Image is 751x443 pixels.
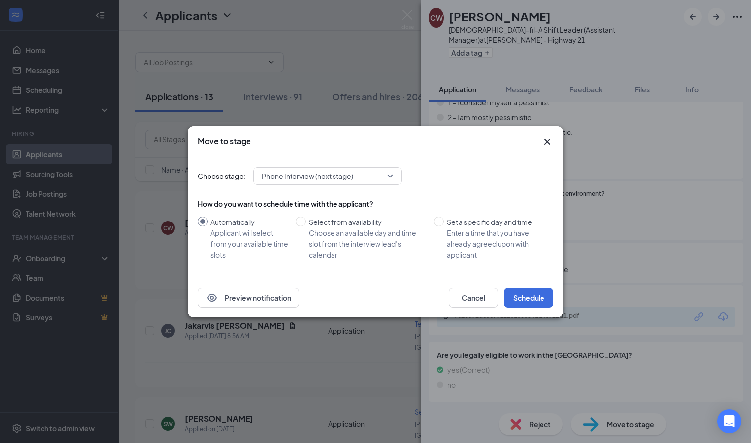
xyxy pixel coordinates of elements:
div: Applicant will select from your available time slots [210,227,288,260]
span: Phone Interview (next stage) [262,169,353,183]
div: Select from availability [309,217,426,227]
div: Open Intercom Messenger [717,409,741,433]
button: Close [542,136,553,148]
button: Cancel [449,288,498,308]
div: How do you want to schedule time with the applicant? [198,199,553,209]
div: Enter a time that you have already agreed upon with applicant [447,227,545,260]
svg: Cross [542,136,553,148]
div: Set a specific day and time [447,217,545,227]
button: Schedule [504,288,553,308]
span: Choose stage: [198,171,246,181]
div: Automatically [210,217,288,227]
svg: Eye [206,292,218,304]
div: Choose an available day and time slot from the interview lead’s calendar [309,227,426,260]
h3: Move to stage [198,136,251,147]
button: EyePreview notification [198,288,299,308]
